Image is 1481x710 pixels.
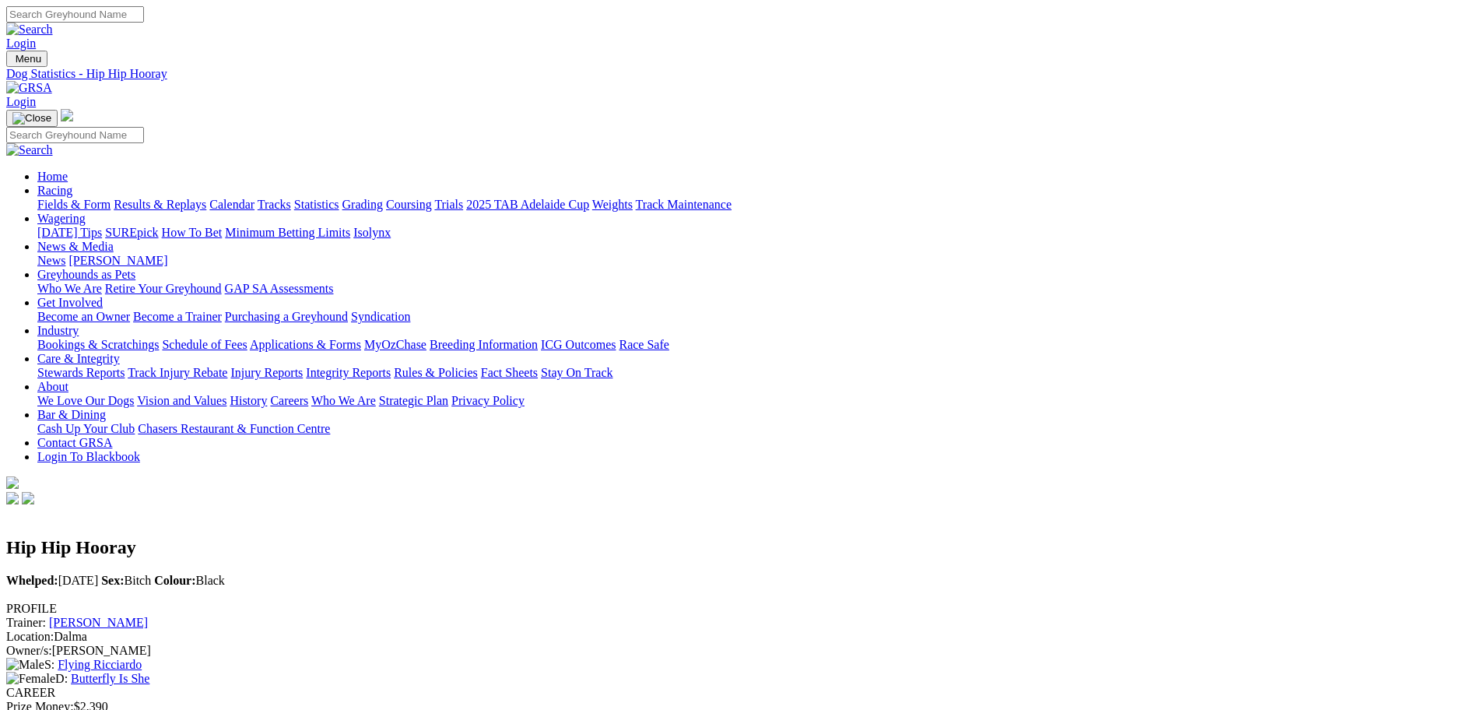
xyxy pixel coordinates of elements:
[6,574,98,587] span: [DATE]
[37,436,112,449] a: Contact GRSA
[6,110,58,127] button: Toggle navigation
[37,324,79,337] a: Industry
[6,644,1475,658] div: [PERSON_NAME]
[466,198,589,211] a: 2025 TAB Adelaide Cup
[37,380,68,393] a: About
[154,574,195,587] b: Colour:
[451,394,525,407] a: Privacy Policy
[6,37,36,50] a: Login
[37,254,1475,268] div: News & Media
[6,51,47,67] button: Toggle navigation
[6,672,55,686] img: Female
[230,394,267,407] a: History
[6,127,144,143] input: Search
[101,574,124,587] b: Sex:
[225,226,350,239] a: Minimum Betting Limits
[37,338,1475,352] div: Industry
[379,394,448,407] a: Strategic Plan
[306,366,391,379] a: Integrity Reports
[61,109,73,121] img: logo-grsa-white.png
[6,67,1475,81] a: Dog Statistics - Hip Hip Hooray
[6,6,144,23] input: Search
[37,198,1475,212] div: Racing
[541,338,616,351] a: ICG Outcomes
[353,226,391,239] a: Isolynx
[37,282,102,295] a: Who We Are
[430,338,538,351] a: Breeding Information
[6,616,46,629] span: Trainer:
[386,198,432,211] a: Coursing
[105,226,158,239] a: SUREpick
[37,310,130,323] a: Become an Owner
[294,198,339,211] a: Statistics
[6,537,1475,558] h2: Hip Hip Hooray
[6,630,54,643] span: Location:
[619,338,669,351] a: Race Safe
[58,658,142,671] a: Flying Ricciardo
[37,240,114,253] a: News & Media
[6,658,54,671] span: S:
[258,198,291,211] a: Tracks
[6,476,19,489] img: logo-grsa-white.png
[37,226,102,239] a: [DATE] Tips
[37,408,106,421] a: Bar & Dining
[105,282,222,295] a: Retire Your Greyhound
[37,254,65,267] a: News
[37,338,159,351] a: Bookings & Scratchings
[37,422,135,435] a: Cash Up Your Club
[6,81,52,95] img: GRSA
[6,644,52,657] span: Owner/s:
[16,53,41,65] span: Menu
[12,112,51,125] img: Close
[37,310,1475,324] div: Get Involved
[270,394,308,407] a: Careers
[37,352,120,365] a: Care & Integrity
[37,212,86,225] a: Wagering
[481,366,538,379] a: Fact Sheets
[636,198,732,211] a: Track Maintenance
[6,602,1475,616] div: PROFILE
[37,198,111,211] a: Fields & Form
[434,198,463,211] a: Trials
[37,282,1475,296] div: Greyhounds as Pets
[364,338,426,351] a: MyOzChase
[6,658,44,672] img: Male
[6,95,36,108] a: Login
[37,450,140,463] a: Login To Blackbook
[71,672,149,685] a: Butterfly Is She
[37,366,1475,380] div: Care & Integrity
[6,672,68,685] span: D:
[37,366,125,379] a: Stewards Reports
[225,282,334,295] a: GAP SA Assessments
[6,492,19,504] img: facebook.svg
[311,394,376,407] a: Who We Are
[133,310,222,323] a: Become a Trainer
[37,422,1475,436] div: Bar & Dining
[6,574,58,587] b: Whelped:
[138,422,330,435] a: Chasers Restaurant & Function Centre
[225,310,348,323] a: Purchasing a Greyhound
[37,170,68,183] a: Home
[37,296,103,309] a: Get Involved
[209,198,254,211] a: Calendar
[162,226,223,239] a: How To Bet
[137,394,226,407] a: Vision and Values
[37,394,134,407] a: We Love Our Dogs
[114,198,206,211] a: Results & Replays
[230,366,303,379] a: Injury Reports
[37,184,72,197] a: Racing
[6,23,53,37] img: Search
[592,198,633,211] a: Weights
[6,686,1475,700] div: CAREER
[351,310,410,323] a: Syndication
[250,338,361,351] a: Applications & Forms
[22,492,34,504] img: twitter.svg
[37,394,1475,408] div: About
[37,226,1475,240] div: Wagering
[37,268,135,281] a: Greyhounds as Pets
[162,338,247,351] a: Schedule of Fees
[6,143,53,157] img: Search
[394,366,478,379] a: Rules & Policies
[49,616,148,629] a: [PERSON_NAME]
